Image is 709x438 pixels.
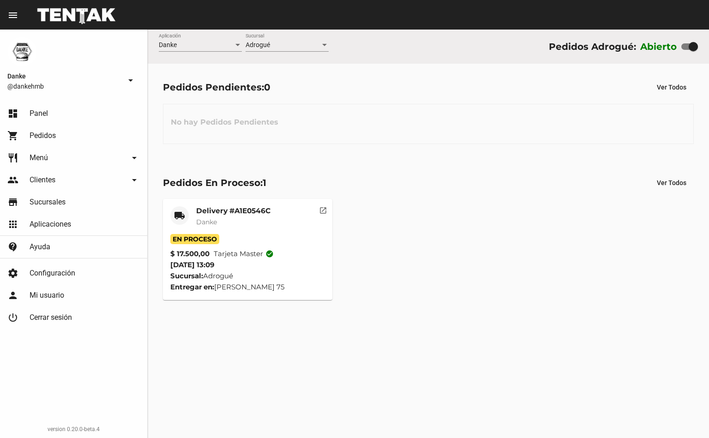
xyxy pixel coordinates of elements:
[30,242,50,252] span: Ayuda
[246,41,270,48] span: Adrogué
[30,131,56,140] span: Pedidos
[7,174,18,186] mat-icon: people
[196,218,217,226] span: Danke
[30,198,66,207] span: Sucursales
[30,313,72,322] span: Cerrar sesión
[170,271,203,280] strong: Sucursal:
[7,241,18,252] mat-icon: contact_support
[159,41,177,48] span: Danke
[549,39,636,54] div: Pedidos Adrogué:
[30,153,48,162] span: Menú
[670,401,700,429] iframe: chat widget
[30,109,48,118] span: Panel
[30,175,55,185] span: Clientes
[196,206,270,216] mat-card-title: Delivery #A1E0546C
[163,175,266,190] div: Pedidos En Proceso:
[640,39,677,54] label: Abierto
[170,282,325,293] div: [PERSON_NAME] 75
[163,108,286,136] h3: No hay Pedidos Pendientes
[170,260,215,269] span: [DATE] 13:09
[319,205,327,213] mat-icon: open_in_new
[7,82,121,91] span: @dankehmb
[649,174,694,191] button: Ver Todos
[649,79,694,96] button: Ver Todos
[174,210,185,221] mat-icon: local_shipping
[263,177,266,188] span: 1
[129,174,140,186] mat-icon: arrow_drop_down
[7,268,18,279] mat-icon: settings
[7,71,121,82] span: Danke
[214,248,274,259] span: Tarjeta master
[163,80,270,95] div: Pedidos Pendientes:
[7,108,18,119] mat-icon: dashboard
[7,312,18,323] mat-icon: power_settings_new
[7,197,18,208] mat-icon: store
[7,37,37,66] img: 1d4517d0-56da-456b-81f5-6111ccf01445.png
[30,291,64,300] span: Mi usuario
[265,250,274,258] mat-icon: check_circle
[30,269,75,278] span: Configuración
[129,152,140,163] mat-icon: arrow_drop_down
[657,179,686,186] span: Ver Todos
[7,130,18,141] mat-icon: shopping_cart
[170,248,210,259] strong: $ 17.500,00
[7,290,18,301] mat-icon: person
[30,220,71,229] span: Aplicaciones
[7,425,140,434] div: version 0.20.0-beta.4
[264,82,270,93] span: 0
[170,234,219,244] span: En Proceso
[125,75,136,86] mat-icon: arrow_drop_down
[170,270,325,282] div: Adrogué
[7,10,18,21] mat-icon: menu
[7,152,18,163] mat-icon: restaurant
[7,219,18,230] mat-icon: apps
[170,282,214,291] strong: Entregar en:
[657,84,686,91] span: Ver Todos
